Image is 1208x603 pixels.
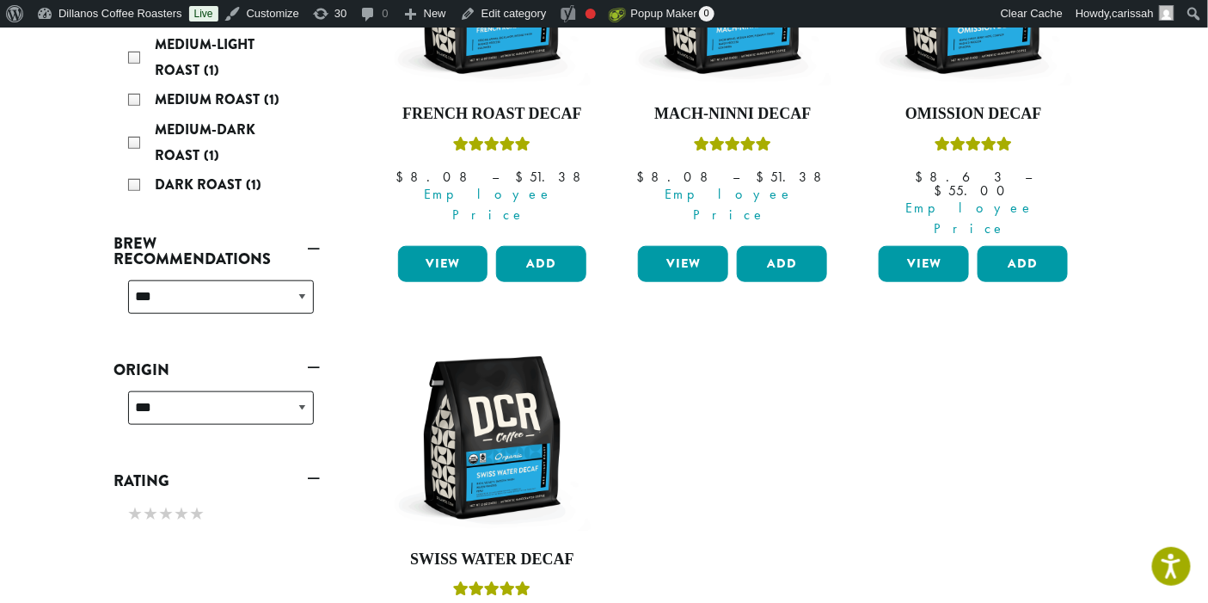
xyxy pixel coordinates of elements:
[496,246,586,282] button: Add
[156,89,265,109] span: Medium Roast
[396,168,475,186] bdi: 8.08
[247,175,262,194] span: (1)
[190,501,205,526] span: ★
[205,145,220,165] span: (1)
[114,355,321,385] a: Origin
[159,501,175,526] span: ★
[699,6,714,22] span: 0
[394,551,592,569] h4: Swiss Water Decaf
[934,182,948,200] span: $
[627,184,831,225] span: Employee Price
[915,168,1009,186] bdi: 8.63
[1026,168,1033,186] span: –
[144,501,159,526] span: ★
[156,120,256,165] span: Medium-Dark Roast
[874,105,1072,124] h4: Omission Decaf
[634,105,831,124] h4: Mach-Ninni Decaf
[114,495,321,535] div: Rating
[879,246,969,282] a: View
[396,168,410,186] span: $
[638,246,728,282] a: View
[265,89,280,109] span: (1)
[756,168,770,186] span: $
[1113,7,1154,20] span: carissah
[868,198,1072,239] span: Employee Price
[733,168,739,186] span: –
[756,168,830,186] bdi: 51.38
[515,168,589,186] bdi: 51.38
[175,501,190,526] span: ★
[114,229,321,274] a: Brew Recommendations
[156,34,255,80] span: Medium-Light Roast
[114,466,321,495] a: Rating
[156,175,247,194] span: Dark Roast
[934,182,1013,200] bdi: 55.00
[128,501,144,526] span: ★
[387,184,592,225] span: Employee Price
[636,168,716,186] bdi: 8.08
[492,168,499,186] span: –
[114,385,321,446] div: Origin
[978,246,1068,282] button: Add
[935,134,1012,160] div: Rated 4.33 out of 5
[393,339,591,537] img: DCR-12oz-FTO-Swiss-Water-Decaf-Stock-scaled.png
[636,168,651,186] span: $
[586,9,596,19] div: Focus keyphrase not set
[453,134,530,160] div: Rated 5.00 out of 5
[114,25,321,207] div: Roast
[694,134,771,160] div: Rated 5.00 out of 5
[515,168,530,186] span: $
[114,274,321,335] div: Brew Recommendations
[205,60,220,80] span: (1)
[398,246,488,282] a: View
[394,105,592,124] h4: French Roast Decaf
[915,168,929,186] span: $
[189,6,218,22] a: Live
[737,246,827,282] button: Add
